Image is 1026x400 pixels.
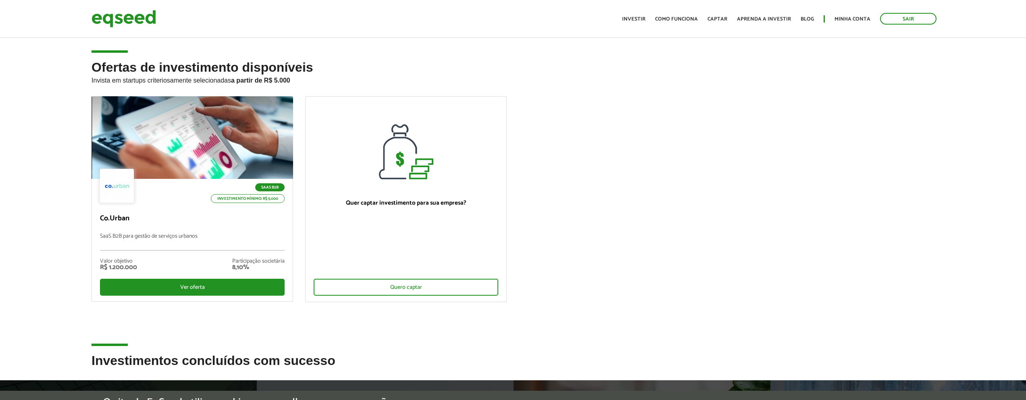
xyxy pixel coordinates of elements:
a: Como funciona [655,17,698,22]
div: Ver oferta [100,279,285,296]
a: Aprenda a investir [737,17,791,22]
div: Valor objetivo [100,259,137,264]
p: Quer captar investimento para sua empresa? [314,199,498,207]
a: Captar [708,17,727,22]
a: Quer captar investimento para sua empresa? Quero captar [305,96,507,302]
img: EqSeed [92,8,156,29]
p: SaaS B2B para gestão de serviços urbanos [100,233,285,251]
div: Quero captar [314,279,498,296]
div: R$ 1.200.000 [100,264,137,271]
p: Invista em startups criteriosamente selecionadas [92,75,934,84]
div: 8,10% [232,264,285,271]
a: Investir [622,17,645,22]
p: Investimento mínimo: R$ 5.000 [211,194,285,203]
h2: Ofertas de investimento disponíveis [92,60,934,96]
div: Participação societária [232,259,285,264]
a: Blog [801,17,814,22]
a: SaaS B2B Investimento mínimo: R$ 5.000 Co.Urban SaaS B2B para gestão de serviços urbanos Valor ob... [92,96,293,302]
p: SaaS B2B [255,183,285,191]
strong: a partir de R$ 5.000 [231,77,290,84]
h2: Investimentos concluídos com sucesso [92,354,934,380]
a: Sair [880,13,937,25]
a: Minha conta [835,17,870,22]
p: Co.Urban [100,214,285,223]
